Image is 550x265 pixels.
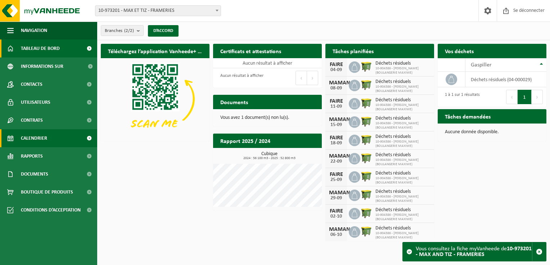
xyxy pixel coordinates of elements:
[21,75,42,93] span: Contacts
[438,109,498,123] h2: Tâches demandées
[329,208,343,214] div: FAIRE
[441,89,480,105] div: 1 à 1 sur 1 résultats
[217,157,322,160] span: 2024 : 56 100 m3 - 2025 : 52 800 m3
[438,44,481,58] h2: Vos déchets
[375,226,430,231] span: Déchets résiduels
[375,176,430,185] span: 10-904386 - [PERSON_NAME] (BOULANGERIE MAXIME)
[213,134,278,148] h2: Rapport 2025 / 2024
[329,159,343,164] div: 22-09
[101,58,209,140] img: Téléchargez l’application VHEPlus
[329,172,343,177] div: FAIRE
[21,57,83,75] span: Informations sur l’entreprise
[360,115,373,127] img: WB-1100-HPE-GN-50
[360,97,373,109] img: WB-1100-HPE-GN-50
[21,39,60,57] span: Tableau de bord
[21,93,50,111] span: Utilisateurs
[375,66,430,75] span: 10-904386 - [PERSON_NAME] (BOULANGERIE MAXIME)
[213,58,322,68] td: Aucun résultat à afficher
[329,98,343,104] div: FAIRE
[148,25,179,37] button: D’ACCORD
[329,196,343,201] div: 29-09
[360,60,373,73] img: WB-1100-HPE-GN-50
[360,207,373,219] img: WB-1100-HPE-GN-50
[329,104,343,109] div: 11-09
[360,79,373,91] img: WB-1100-HPE-GN-50
[506,90,518,104] button: Précédent
[261,151,278,157] font: Cubique
[329,177,343,182] div: 25-09
[375,61,430,66] span: Déchets résiduels
[21,165,48,183] span: Documents
[95,5,221,16] span: 10-973201 - MAX AND TIZ - FRAMERIES
[375,152,430,158] span: Déchets résiduels
[329,117,343,122] div: MAMAN
[101,25,144,36] button: Branches(2/2)
[95,6,221,16] span: 10-973201 - MAX AND TIZ - FRAMERIES
[360,152,373,164] img: WB-1100-HPE-GN-50
[416,246,532,257] strong: 10-973201 - MAX AND TIZ - FRAMERIES
[375,79,430,85] span: Déchets résiduels
[532,90,543,104] button: Prochain
[101,44,209,58] h2: Téléchargez l’application Vanheede+ dès maintenant !
[471,62,492,68] span: Gaspiller
[21,201,81,219] span: Conditions d’acceptation
[296,71,307,85] button: Précédent
[105,25,134,36] span: Branches
[375,207,430,213] span: Déchets résiduels
[375,213,430,222] span: 10-904386 - [PERSON_NAME] (BOULANGERIE MAXIME)
[375,134,430,140] span: Déchets résiduels
[21,22,47,39] span: Navigation
[217,70,263,86] div: Aucun résultat à afficher
[329,62,343,68] div: FAIRE
[329,227,343,232] div: MAMAN
[375,97,430,103] span: Déchets résiduels
[360,225,373,237] img: WB-1100-HPE-GN-50
[213,95,255,109] h2: Documents
[124,28,134,33] count: (2/2)
[329,135,343,141] div: FAIRE
[329,190,343,196] div: MAMAN
[518,90,532,104] button: 1
[375,103,430,112] span: 10-904386 - [PERSON_NAME] (BOULANGERIE MAXIME)
[375,121,430,130] span: 10-904386 - [PERSON_NAME] (BOULANGERIE MAXIME)
[329,86,343,91] div: 08-09
[220,115,315,120] p: Vous avez 1 document(s) non lu(s).
[360,170,373,182] img: WB-1100-HPE-GN-50
[375,195,430,203] span: 10-904386 - [PERSON_NAME] (BOULANGERIE MAXIME)
[329,68,343,73] div: 04-09
[329,232,343,237] div: 06-10
[445,130,539,135] p: Aucune donnée disponible.
[21,147,43,165] span: Rapports
[375,140,430,148] span: 10-904386 - [PERSON_NAME] (BOULANGERIE MAXIME)
[21,183,73,201] span: Boutique de produits
[360,189,373,201] img: WB-1100-HPE-GN-50
[307,71,318,85] button: Prochain
[329,214,343,219] div: 02-10
[375,158,430,167] span: 10-904386 - [PERSON_NAME] (BOULANGERIE MAXIME)
[329,80,343,86] div: MAMAN
[213,44,288,58] h2: Certificats et attestations
[21,129,47,147] span: Calendrier
[416,242,532,261] div: Vous consultez la fiche myVanheede de
[21,111,43,129] span: Contrats
[375,171,430,176] span: Déchets résiduels
[375,231,430,240] span: 10-904386 - [PERSON_NAME] (BOULANGERIE MAXIME)
[325,44,381,58] h2: Tâches planifiées
[375,189,430,195] span: Déchets résiduels
[360,134,373,146] img: WB-1100-HPE-GN-50
[465,72,546,87] td: Déchets résiduels (04-000029)
[329,141,343,146] div: 18-09
[329,153,343,159] div: MAMAN
[329,122,343,127] div: 15-09
[375,85,430,93] span: 10-904386 - [PERSON_NAME] (BOULANGERIE MAXIME)
[375,116,430,121] span: Déchets résiduels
